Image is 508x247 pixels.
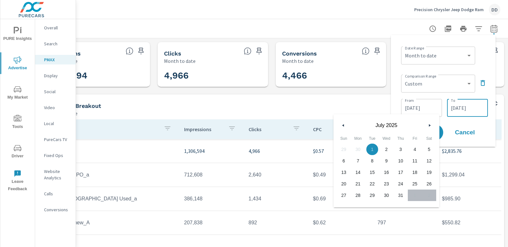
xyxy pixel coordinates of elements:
span: 15 [370,167,375,178]
span: 29 [370,190,375,201]
h3: 1,306,594 [46,70,144,81]
button: 8 [365,155,379,167]
span: Mon [351,133,365,144]
button: 26 [422,178,436,190]
span: 23 [384,178,389,190]
span: 14 [355,167,361,178]
button: 20 [337,178,351,190]
button: 25 [408,178,422,190]
p: Precision Chrysler Jeep Dodge Ram [414,7,484,12]
div: Fixed Ops [35,151,76,160]
span: 10 [398,155,403,167]
p: 1,306,594 [184,147,238,155]
h3: 4,466 [282,70,380,81]
span: Tue [365,133,379,144]
td: PMax - [GEOGRAPHIC_DATA] Used_a [42,191,179,207]
p: Clicks [249,126,288,132]
div: Social [35,87,76,96]
div: PMAX [35,55,76,64]
span: 7 [357,155,359,167]
p: Conversions [44,206,71,213]
button: 5 [422,144,436,155]
span: 16 [384,167,389,178]
span: 28 [355,190,361,201]
span: 5 [428,144,430,155]
span: The number of times an ad was clicked by a consumer. [244,47,251,55]
p: Local [44,120,71,127]
button: 16 [379,167,394,178]
p: Month to date [164,57,196,65]
button: 11 [408,155,422,167]
div: DD [489,4,500,15]
span: 13 [341,167,346,178]
p: Impressions [184,126,223,132]
span: 22 [370,178,375,190]
p: Social [44,88,71,95]
button: 24 [393,178,408,190]
div: Search [35,39,76,49]
p: $2,835.76 [442,147,496,155]
button: 13 [337,167,351,178]
button: Print Report [457,22,470,35]
div: nav menu [0,19,35,195]
button: 18 [408,167,422,178]
button: 14 [351,167,365,178]
button: 21 [351,178,365,190]
span: Save this to your personalized report [136,46,146,56]
h3: 4,966 [164,70,262,81]
span: 9 [385,155,388,167]
span: 30 [384,190,389,201]
span: 3 [400,144,402,155]
td: $985.90 [437,191,501,207]
div: Overall [35,23,76,33]
span: Driver [2,144,33,160]
button: Apply Filters [472,22,485,35]
button: Select Date Range [488,22,500,35]
span: 17 [398,167,403,178]
p: $0.57 [313,147,367,155]
td: $550.82 [437,215,501,231]
p: Website Analytics [44,168,71,181]
div: PureCars TV [35,135,76,144]
button: 29 [365,190,379,201]
span: Tools [2,115,33,131]
button: 9 [379,155,394,167]
span: 1 [371,144,373,155]
p: Video [44,104,71,111]
td: $0.49 [308,167,372,183]
span: 21 [355,178,361,190]
span: 6 [342,155,345,167]
button: 23 [379,178,394,190]
button: 27 [337,190,351,201]
div: Website Analytics [35,167,76,183]
div: Calls [35,189,76,198]
span: 4 [414,144,416,155]
h5: Clicks [164,50,181,57]
p: PureCars TV [44,136,71,143]
button: Cancel [446,124,484,140]
span: 26 [427,178,432,190]
span: 8 [371,155,373,167]
span: 19 [427,167,432,178]
p: Calls [44,191,71,197]
span: Save this to your personalized report [254,46,264,56]
span: The number of times an ad was shown on your behalf. [126,47,133,55]
td: 1,434 [243,191,308,207]
span: Total Conversions include Actions, Leads and Unmapped. [362,47,370,55]
button: 12 [422,155,436,167]
button: 30 [379,190,394,201]
button: 7 [351,155,365,167]
span: My Market [2,86,33,101]
span: Fri [408,133,422,144]
td: $0.69 [308,191,372,207]
button: 2 [379,144,394,155]
p: CPC [313,126,352,132]
p: Fixed Ops [44,152,71,159]
span: Cancel [452,130,478,135]
button: 22 [365,178,379,190]
span: July 2025 [348,123,425,128]
span: 18 [412,167,417,178]
span: 11 [412,155,417,167]
span: 24 [398,178,403,190]
button: 15 [365,167,379,178]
